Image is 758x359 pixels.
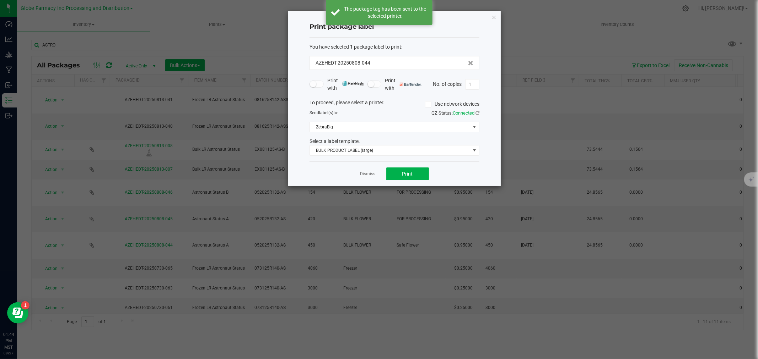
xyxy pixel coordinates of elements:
div: : [310,43,479,51]
img: mark_magic_cybra.png [342,81,364,86]
iframe: Resource center [7,302,28,324]
span: Print with [327,77,364,92]
div: To proceed, please select a printer. [304,99,485,110]
div: Select a label template. [304,138,485,145]
span: AZEHEDT-20250808-044 [316,59,370,67]
span: Print with [385,77,421,92]
span: Connected [453,110,474,116]
a: Dismiss [360,171,376,177]
span: You have selected 1 package label to print [310,44,401,50]
span: BULK PRODUCT LABEL (large) [310,145,470,155]
span: Send to: [310,110,338,115]
h4: Print package label [310,22,479,32]
div: The package tag has been sent to the selected printer. [344,5,427,20]
label: Use network devices [425,100,479,108]
span: Print [402,171,413,177]
iframe: Resource center unread badge [21,301,29,310]
img: bartender.png [400,83,421,86]
span: label(s) [319,110,333,115]
span: ZebraBig [310,122,470,132]
span: No. of copies [433,81,462,87]
button: Print [386,167,429,180]
span: QZ Status: [431,110,479,116]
